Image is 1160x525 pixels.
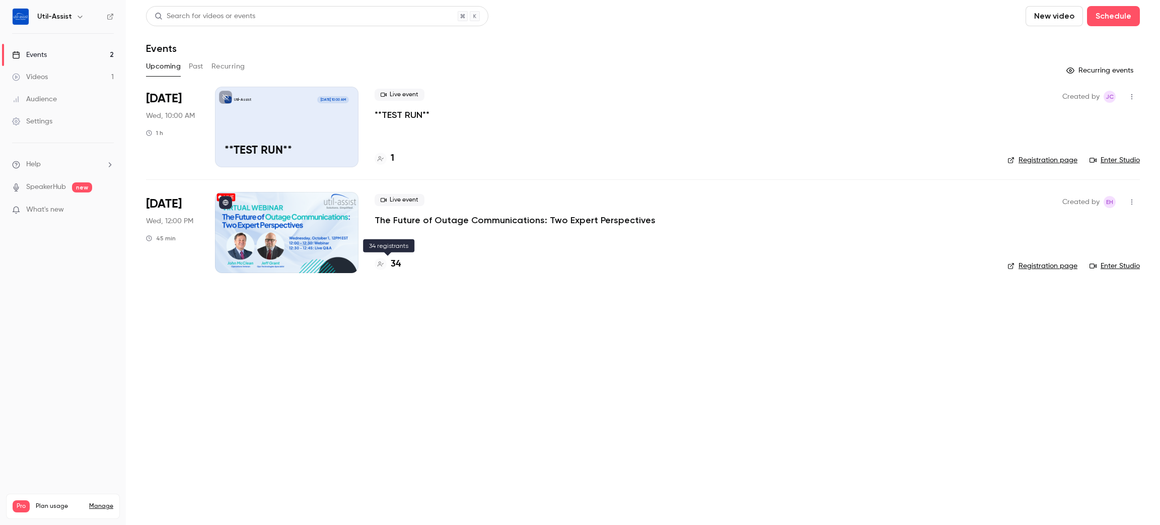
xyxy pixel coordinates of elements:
img: Util-Assist [13,9,29,25]
a: 34 [375,257,401,271]
button: Recurring events [1062,62,1140,79]
span: Created by [1062,196,1100,208]
a: Manage [89,502,113,510]
a: 1 [375,152,394,165]
span: Wed, 10:00 AM [146,111,195,121]
span: Created by [1062,91,1100,103]
button: Past [189,58,203,75]
a: Enter Studio [1090,261,1140,271]
span: Help [26,159,41,170]
a: Enter Studio [1090,155,1140,165]
div: Settings [12,116,52,126]
span: JC [1106,91,1114,103]
div: Search for videos or events [155,11,255,22]
li: help-dropdown-opener [12,159,114,170]
span: [DATE] [146,196,182,212]
span: Live event [375,194,424,206]
span: Plan usage [36,502,83,510]
span: Live event [375,89,424,101]
h1: Events [146,42,177,54]
h4: 34 [391,257,401,271]
div: Oct 1 Wed, 10:00 AM (America/New York) [146,87,199,167]
div: Events [12,50,47,60]
span: [DATE] [146,91,182,107]
span: Josh C [1104,91,1116,103]
span: [DATE] 10:00 AM [317,96,348,103]
span: Wed, 12:00 PM [146,216,193,226]
a: The Future of Outage Communications: Two Expert Perspectives [375,214,656,226]
div: Videos [12,72,48,82]
a: Registration page [1007,261,1077,271]
a: SpeakerHub [26,182,66,192]
span: new [72,182,92,192]
a: Registration page [1007,155,1077,165]
div: Audience [12,94,57,104]
button: Schedule [1087,6,1140,26]
h4: 1 [391,152,394,165]
span: Emily Henderson [1104,196,1116,208]
div: Oct 1 Wed, 12:00 PM (America/Toronto) [146,192,199,273]
span: What's new [26,205,64,215]
iframe: Noticeable Trigger [102,206,114,215]
h6: Util-Assist [37,12,72,22]
div: 45 min [146,234,176,242]
button: Upcoming [146,58,181,75]
button: Recurring [211,58,245,75]
span: Pro [13,500,30,512]
a: **TEST RUN**Util-Assist[DATE] 10:00 AM**TEST RUN** [215,87,358,167]
span: EH [1106,196,1113,208]
p: Util-Assist [234,97,251,102]
button: New video [1026,6,1083,26]
div: 1 h [146,129,163,137]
